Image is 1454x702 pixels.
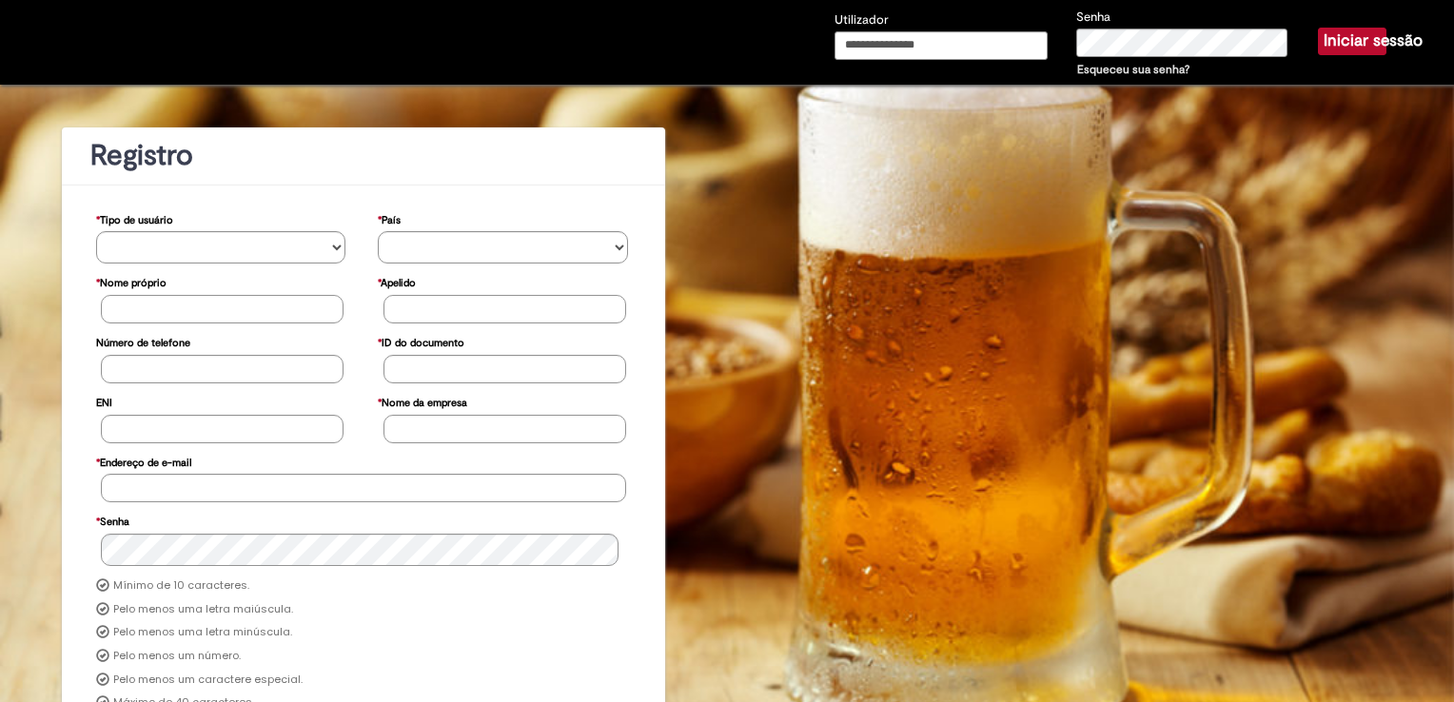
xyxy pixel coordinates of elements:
[1077,62,1189,77] a: Esqueceu sua senha?
[1318,28,1386,54] button: Iniciar sessão
[382,336,464,350] font: ID do documento
[113,578,249,594] label: Mínimo de 10 caracteres.
[382,396,467,410] font: Nome da empresa
[1076,9,1110,27] label: Senha
[113,625,292,640] label: Pelo menos uma letra minúscula.
[96,327,190,355] label: Número de telefone
[835,11,889,29] label: Utilizador
[100,515,129,529] font: Senha
[113,649,241,664] label: Pelo menos um número.
[14,25,155,56] img: c6ce05dddb264490e4c35e7cf39619ce.iix
[382,213,401,227] font: País
[96,387,112,415] label: ENI
[100,213,173,227] font: Tipo de usuário
[100,456,191,470] font: Endereço de e-mail
[381,276,416,290] font: Apelido
[90,140,637,171] h1: Registro
[113,602,293,617] label: Pelo menos uma letra maiúscula.
[100,276,167,290] font: Nome próprio
[113,673,303,688] label: Pelo menos um caractere especial.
